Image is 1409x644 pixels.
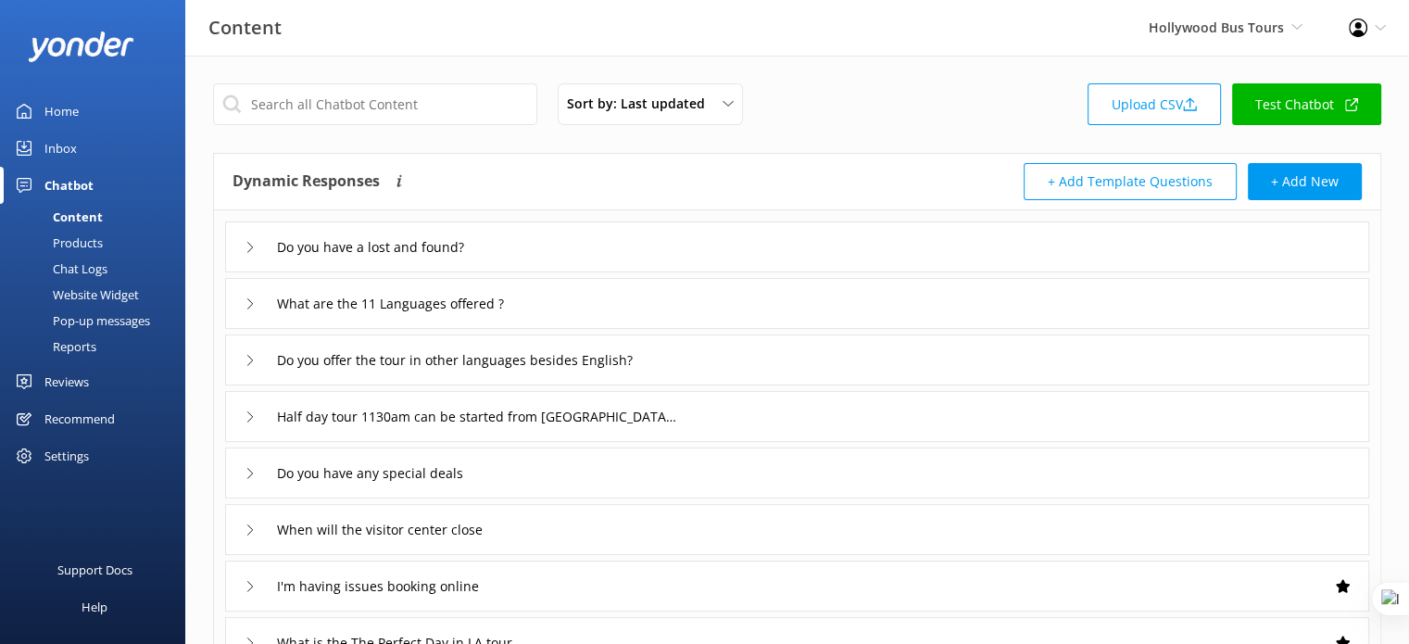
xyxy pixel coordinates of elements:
[11,282,139,308] div: Website Widget
[11,334,96,360] div: Reports
[1088,83,1221,125] a: Upload CSV
[11,230,185,256] a: Products
[11,282,185,308] a: Website Widget
[44,130,77,167] div: Inbox
[44,437,89,474] div: Settings
[28,32,134,62] img: yonder-white-logo.png
[11,230,103,256] div: Products
[11,308,185,334] a: Pop-up messages
[44,93,79,130] div: Home
[1024,163,1237,200] button: + Add Template Questions
[82,588,107,625] div: Help
[1149,19,1284,36] span: Hollywood Bus Tours
[44,167,94,204] div: Chatbot
[11,256,185,282] a: Chat Logs
[57,551,132,588] div: Support Docs
[1232,83,1381,125] a: Test Chatbot
[567,94,716,114] span: Sort by: Last updated
[213,83,537,125] input: Search all Chatbot Content
[11,204,185,230] a: Content
[11,256,107,282] div: Chat Logs
[208,13,282,43] h3: Content
[44,363,89,400] div: Reviews
[233,163,380,200] h4: Dynamic Responses
[11,308,150,334] div: Pop-up messages
[1248,163,1362,200] button: + Add New
[11,204,103,230] div: Content
[44,400,115,437] div: Recommend
[11,334,185,360] a: Reports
